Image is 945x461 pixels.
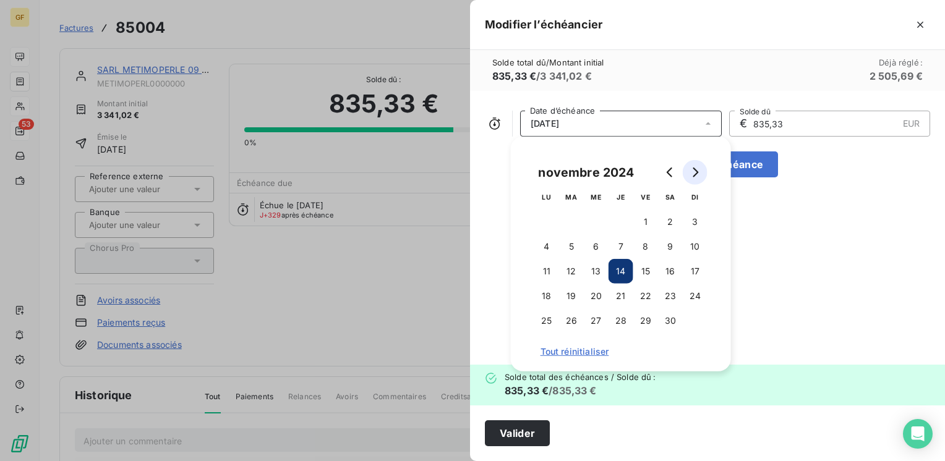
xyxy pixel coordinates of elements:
[559,259,584,284] button: 12
[534,163,639,182] div: novembre 2024
[633,185,658,209] th: vendredi
[870,69,923,83] h6: 2 505,69 €
[903,419,933,449] div: Open Intercom Messenger
[505,372,656,382] span: Solde total des échéances / Solde dû :
[683,234,708,259] button: 10
[584,234,609,259] button: 6
[683,284,708,308] button: 24
[633,234,658,259] button: 8
[534,308,559,333] button: 25
[485,420,550,446] button: Valider
[683,185,708,209] th: dimanche
[492,70,536,82] span: 835,33 €
[633,284,658,308] button: 22
[584,308,609,333] button: 27
[584,259,609,284] button: 13
[658,259,683,284] button: 16
[584,185,609,209] th: mercredi
[658,160,683,185] button: Go to previous month
[683,259,708,284] button: 17
[658,308,683,333] button: 30
[658,234,683,259] button: 9
[633,259,658,284] button: 15
[658,209,683,234] button: 2
[609,185,633,209] th: jeudi
[609,284,633,308] button: 21
[559,284,584,308] button: 19
[492,69,604,83] h6: / 3 341,02 €
[609,259,633,284] button: 14
[492,57,604,67] span: Solde total dû / Montant initial
[879,57,923,67] span: Déjà réglé :
[633,308,658,333] button: 29
[534,284,559,308] button: 18
[534,234,559,259] button: 4
[559,185,584,209] th: mardi
[683,209,708,234] button: 3
[658,185,683,209] th: samedi
[534,259,559,284] button: 11
[505,383,656,398] h6: / 835,33 €
[683,160,708,185] button: Go to next month
[559,308,584,333] button: 26
[584,284,609,308] button: 20
[633,209,658,234] button: 1
[531,119,559,129] span: [DATE]
[541,347,701,357] span: Tout réinitialiser
[505,384,549,397] span: 835,33 €
[658,284,683,308] button: 23
[609,308,633,333] button: 28
[485,16,602,33] h5: Modifier l’échéancier
[609,234,633,259] button: 7
[559,234,584,259] button: 5
[534,185,559,209] th: lundi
